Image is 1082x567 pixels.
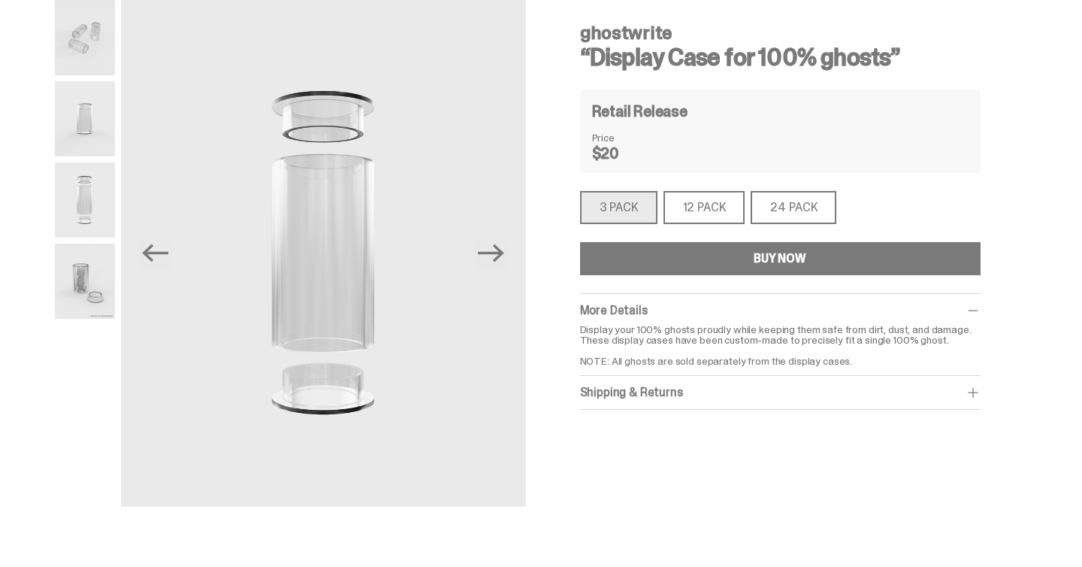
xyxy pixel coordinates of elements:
div: BUY NOW [754,253,806,265]
span: More Details [580,302,648,318]
p: Display your 100% ghosts proudly while keeping them safe from dirt, dust, and damage. These displ... [580,324,981,366]
button: BUY NOW [580,242,981,275]
div: 3 PACK [580,191,657,224]
h4: Retail Release [592,104,688,119]
button: Next [475,237,508,270]
dt: Price [592,132,667,143]
dd: $20 [592,146,667,161]
div: Shipping & Returns [580,385,981,400]
h4: ghostwrite [580,24,981,42]
img: display%20case%20open.png [55,162,115,238]
div: 12 PACK [663,191,745,224]
div: 24 PACK [751,191,836,224]
button: Previous [139,237,172,270]
h3: “Display Case for 100% ghosts” [580,45,981,69]
img: display%20case%201.png [55,81,115,156]
img: display%20case%20example.png [55,244,115,319]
